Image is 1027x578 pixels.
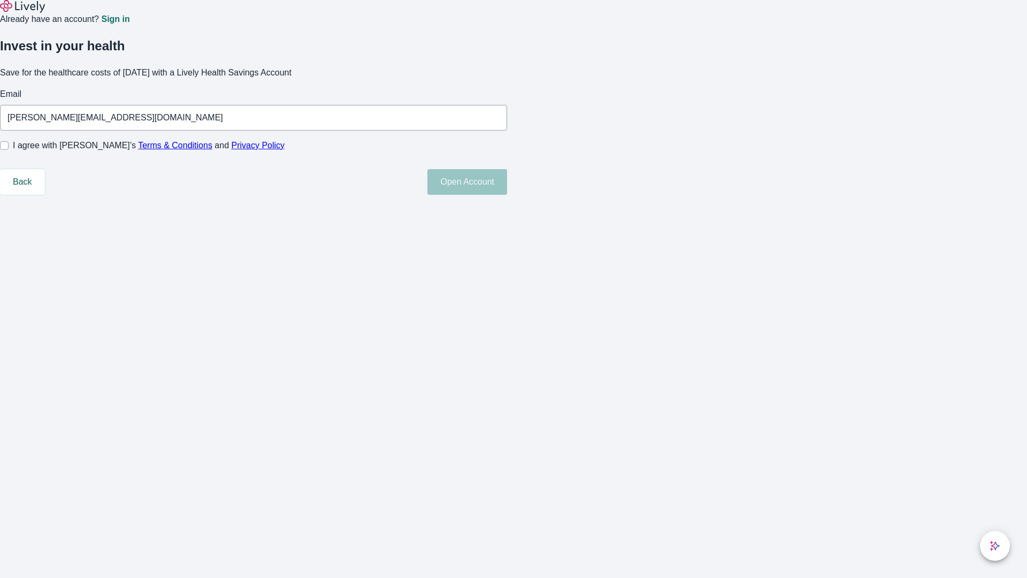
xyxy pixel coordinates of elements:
[138,141,212,150] a: Terms & Conditions
[232,141,285,150] a: Privacy Policy
[980,531,1010,561] button: chat
[990,541,1000,551] svg: Lively AI Assistant
[101,15,129,24] a: Sign in
[13,139,285,152] span: I agree with [PERSON_NAME]’s and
